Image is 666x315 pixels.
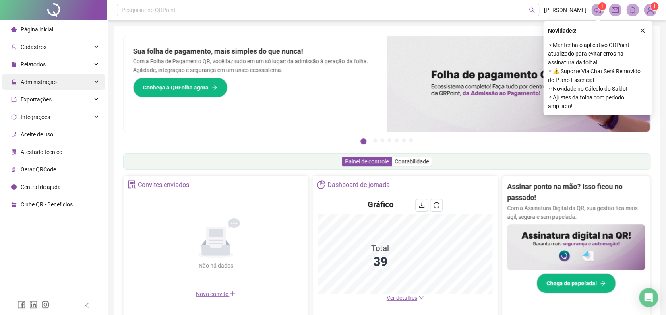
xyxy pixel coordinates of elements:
span: user-add [11,44,17,50]
span: file [11,62,17,67]
span: Clube QR - Beneficios [21,201,73,208]
img: banner%2F8d14a306-6205-4263-8e5b-06e9a85ad873.png [387,36,650,132]
span: Gerar QRCode [21,166,56,173]
span: gift [11,202,17,207]
span: ⚬ ⚠️ Suporte Via Chat Será Removido do Plano Essencial [548,67,647,84]
span: Cadastros [21,44,46,50]
div: Open Intercom Messenger [639,288,658,307]
button: Chega de papelada! [536,273,616,293]
div: Convites enviados [138,178,189,192]
span: arrow-right [600,280,606,286]
span: Novo convite [196,291,236,297]
span: solution [128,180,136,189]
span: 1 [653,4,656,9]
h4: Gráfico [368,199,393,210]
span: Integrações [21,114,50,120]
p: Com a Assinatura Digital da QR, sua gestão fica mais ágil, segura e sem papelada. [507,204,645,221]
span: download [418,202,425,208]
span: info-circle [11,184,17,190]
span: audit [11,132,17,137]
button: 6 [402,138,406,142]
span: Contabilidade [395,158,429,165]
span: Novidades ! [548,26,577,35]
span: linkedin [29,301,37,309]
span: Atestado técnico [21,149,62,155]
span: pie-chart [317,180,325,189]
span: Administração [21,79,57,85]
span: Aceite de uso [21,131,53,138]
button: Conheça a QRFolha agora [133,78,227,97]
button: 5 [395,138,399,142]
span: export [11,97,17,102]
sup: 1 [598,2,606,10]
button: 7 [409,138,413,142]
span: Conheça a QRFolha agora [143,83,209,92]
span: Central de ajuda [21,184,61,190]
div: Dashboard de jornada [327,178,390,192]
span: mail [612,6,619,14]
span: sync [11,114,17,120]
span: ⚬ Mantenha o aplicativo QRPoint atualizado para evitar erros na assinatura da folha! [548,41,647,67]
span: instagram [41,301,49,309]
span: down [418,295,424,300]
button: 2 [373,138,377,142]
span: plus [229,290,236,297]
a: Ver detalhes down [387,295,424,301]
h2: Sua folha de pagamento, mais simples do que nunca! [133,46,377,57]
span: lock [11,79,17,85]
sup: Atualize o seu contato no menu Meus Dados [651,2,658,10]
span: Relatórios [21,61,46,68]
img: banner%2F02c71560-61a6-44d4-94b9-c8ab97240462.png [507,224,645,270]
button: 1 [360,138,366,144]
h2: Assinar ponto na mão? Isso ficou no passado! [507,181,645,204]
span: ⚬ Novidade no Cálculo do Saldo! [548,84,647,93]
span: search [529,7,535,13]
span: reload [433,202,439,208]
span: 1 [601,4,604,9]
span: [PERSON_NAME] [544,6,587,14]
span: arrow-right [212,85,217,90]
span: left [84,303,90,308]
span: Página inicial [21,26,53,33]
span: Painel de controle [345,158,389,165]
button: 4 [387,138,391,142]
span: Ver detalhes [387,295,417,301]
img: 63140 [644,4,656,16]
span: Exportações [21,96,52,103]
span: ⚬ Ajustes da folha com período ampliado! [548,93,647,111]
span: close [640,28,645,33]
span: Chega de papelada! [546,279,597,288]
span: facebook [17,301,25,309]
span: qrcode [11,167,17,172]
span: solution [11,149,17,155]
button: 3 [380,138,384,142]
div: Não há dados [179,261,252,270]
p: Com a Folha de Pagamento QR, você faz tudo em um só lugar: da admissão à geração da folha. Agilid... [133,57,377,74]
span: notification [594,6,601,14]
span: bell [629,6,636,14]
span: home [11,27,17,32]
